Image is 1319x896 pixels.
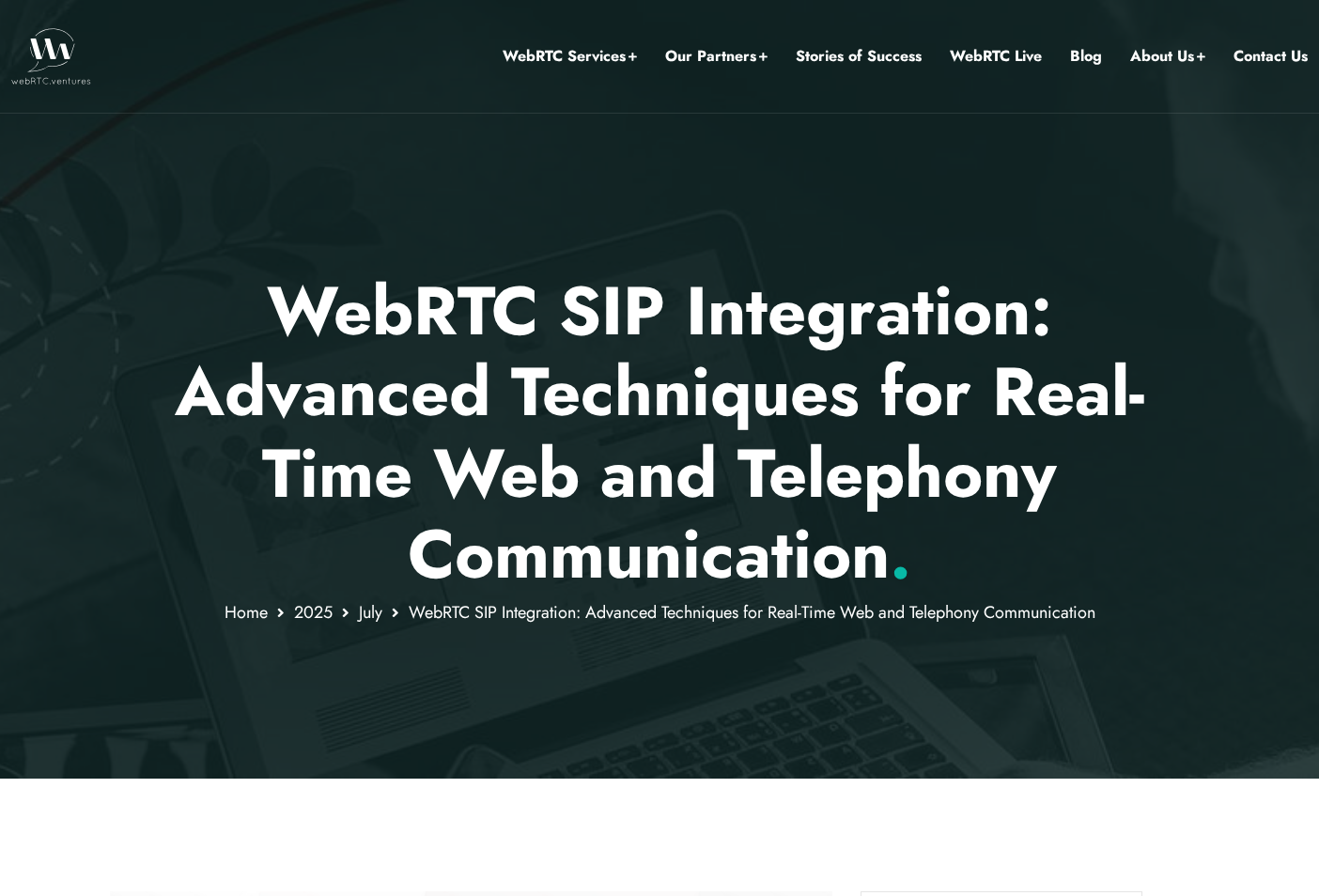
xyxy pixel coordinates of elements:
h1: WebRTC SIP Integration: Advanced Techniques for Real-Time Web and Telephony Communication [110,270,1210,595]
a: 2025 [294,600,333,625]
a: WebRTC Live [950,44,1042,69]
a: Stories of Success [796,44,922,69]
a: Contact Us [1234,44,1308,69]
a: Blog [1070,44,1102,69]
img: WebRTC.ventures [11,28,91,85]
span: WebRTC SIP Integration: Advanced Techniques for Real-Time Web and Telephony Communication [409,600,1095,625]
a: About Us [1130,44,1205,69]
span: . [890,505,911,603]
a: July [359,600,382,625]
a: Home [225,600,268,625]
a: Our Partners [665,44,768,69]
a: WebRTC Services [503,44,637,69]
